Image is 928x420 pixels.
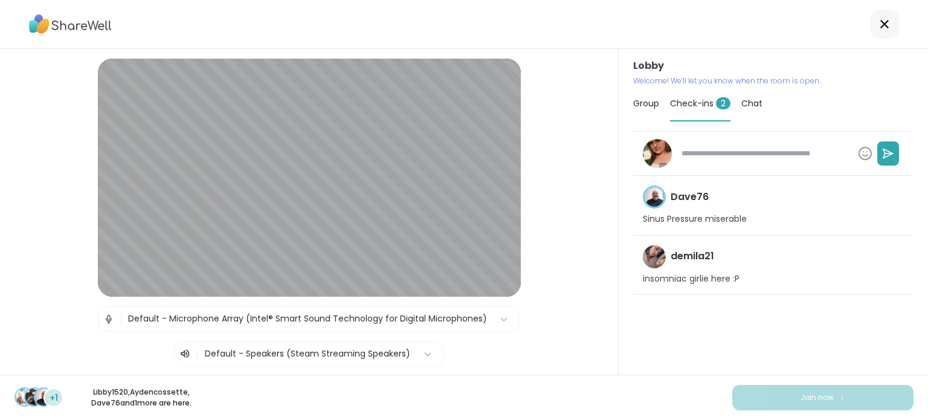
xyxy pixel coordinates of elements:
img: ShareWell Logomark [839,394,846,401]
span: Chat [741,97,762,109]
img: ShareWell Logo [29,10,112,38]
span: 2 [716,97,730,109]
button: Join now [732,385,913,410]
span: Join now [801,392,834,403]
img: Microphone [103,307,114,331]
p: Welcome! We’ll let you know when the room is open. [633,76,913,86]
h4: demila21 [671,250,714,263]
span: Group [633,97,659,109]
img: Dave76 [35,389,52,405]
h4: Dave76 [671,190,709,204]
img: Aydencossette [25,389,42,405]
span: | [196,347,199,361]
h3: Lobby [633,59,913,73]
p: Sinus Pressure miserable [643,213,747,225]
img: Libby1520 [16,389,33,405]
p: Libby1520 , Aydencossette , Dave76 and 1 more are here. [74,387,209,409]
span: Check-ins [670,97,730,109]
div: Default - Microphone Array (Intel® Smart Sound Technology for Digital Microphones) [128,312,487,325]
img: elainaaaaa [643,139,672,168]
img: Dave76 [645,187,664,207]
img: demila21 [643,245,666,268]
span: +1 [50,392,58,404]
p: insomniac girlie here :P [643,273,739,285]
span: | [119,307,122,331]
